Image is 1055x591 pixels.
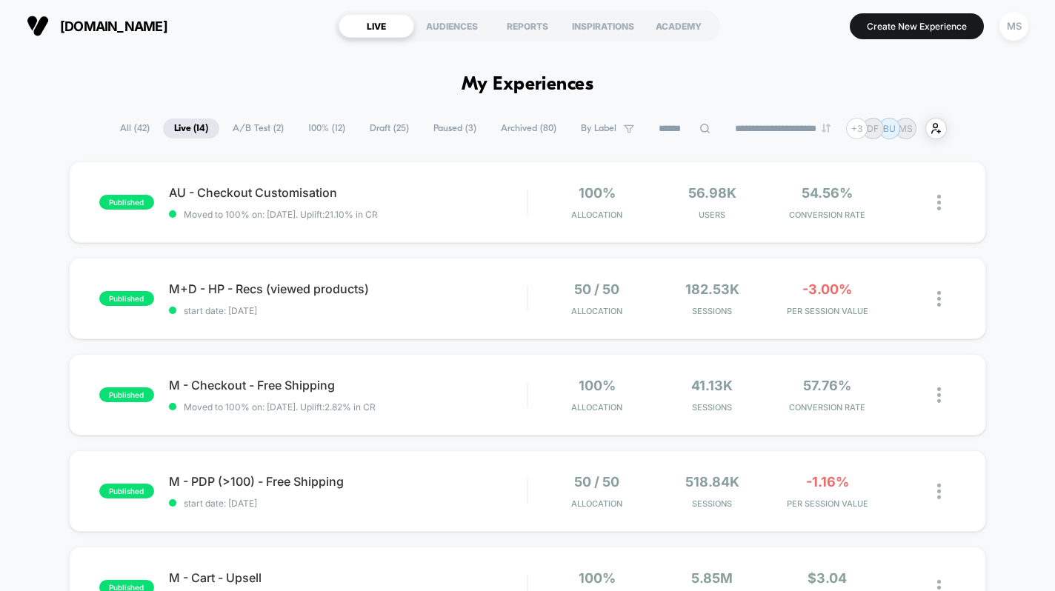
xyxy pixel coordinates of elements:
[937,484,941,499] img: close
[937,291,941,307] img: close
[822,124,831,133] img: end
[579,570,616,586] span: 100%
[850,13,984,39] button: Create New Experience
[899,123,913,134] p: MS
[846,118,868,139] div: + 3
[169,498,527,509] span: start date: [DATE]
[297,118,356,138] span: 100% ( 12 )
[685,474,739,490] span: 518.84k
[691,378,733,393] span: 41.13k
[581,123,616,134] span: By Label
[169,378,527,393] span: M - Checkout - Free Shipping
[571,402,622,413] span: Allocation
[937,195,941,210] img: close
[806,474,849,490] span: -1.16%
[422,118,487,138] span: Paused ( 3 )
[574,474,619,490] span: 50 / 50
[658,306,766,316] span: Sessions
[691,570,733,586] span: 5.85M
[169,281,527,296] span: M+D - HP - Recs (viewed products)
[802,281,852,297] span: -3.00%
[773,210,882,220] span: CONVERSION RATE
[184,209,378,220] span: Moved to 100% on: [DATE] . Uplift: 21.10% in CR
[579,378,616,393] span: 100%
[414,14,490,38] div: AUDIENCES
[571,498,622,509] span: Allocation
[169,185,527,200] span: AU - Checkout Customisation
[99,195,154,210] span: published
[565,14,641,38] div: INSPIRATIONS
[99,291,154,306] span: published
[658,498,766,509] span: Sessions
[802,185,853,201] span: 54.56%
[773,306,882,316] span: PER SESSION VALUE
[773,402,882,413] span: CONVERSION RATE
[688,185,736,201] span: 56.98k
[60,19,167,34] span: [DOMAIN_NAME]
[169,305,527,316] span: start date: [DATE]
[184,401,376,413] span: Moved to 100% on: [DATE] . Uplift: 2.82% in CR
[222,118,295,138] span: A/B Test ( 2 )
[169,474,527,489] span: M - PDP (>100) - Free Shipping
[339,14,414,38] div: LIVE
[658,210,766,220] span: Users
[490,14,565,38] div: REPORTS
[803,378,851,393] span: 57.76%
[462,74,594,96] h1: My Experiences
[658,402,766,413] span: Sessions
[571,210,622,220] span: Allocation
[883,123,896,134] p: BU
[490,118,568,138] span: Archived ( 80 )
[109,118,161,138] span: All ( 42 )
[571,306,622,316] span: Allocation
[22,14,172,38] button: [DOMAIN_NAME]
[359,118,420,138] span: Draft ( 25 )
[685,281,739,297] span: 182.53k
[773,498,882,509] span: PER SESSION VALUE
[99,387,154,402] span: published
[99,484,154,498] span: published
[867,123,879,134] p: DF
[169,570,527,585] span: M - Cart - Upsell
[937,387,941,403] img: close
[163,118,219,138] span: Live ( 14 )
[579,185,616,201] span: 100%
[808,570,847,586] span: $3.04
[574,281,619,297] span: 50 / 50
[999,12,1028,41] div: MS
[641,14,716,38] div: ACADEMY
[27,15,49,37] img: Visually logo
[995,11,1033,41] button: MS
